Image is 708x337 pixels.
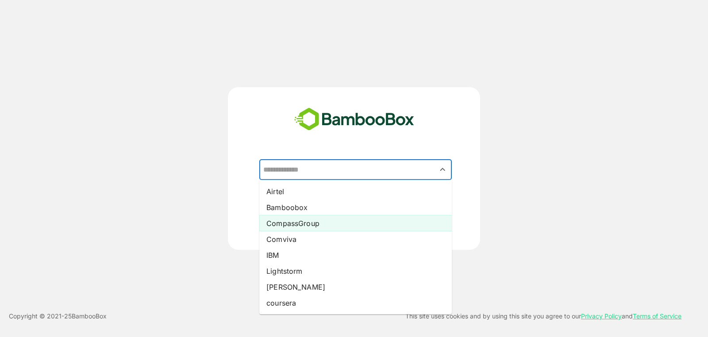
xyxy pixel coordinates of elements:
[259,279,452,295] li: [PERSON_NAME]
[259,215,452,231] li: CompassGroup
[259,199,452,215] li: Bamboobox
[259,231,452,247] li: Comviva
[259,263,452,279] li: Lightstorm
[437,164,449,176] button: Close
[9,311,107,322] p: Copyright © 2021- 25 BambooBox
[259,295,452,311] li: coursera
[259,247,452,263] li: IBM
[633,312,681,320] a: Terms of Service
[289,105,419,134] img: bamboobox
[405,311,681,322] p: This site uses cookies and by using this site you agree to our and
[581,312,622,320] a: Privacy Policy
[259,184,452,199] li: Airtel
